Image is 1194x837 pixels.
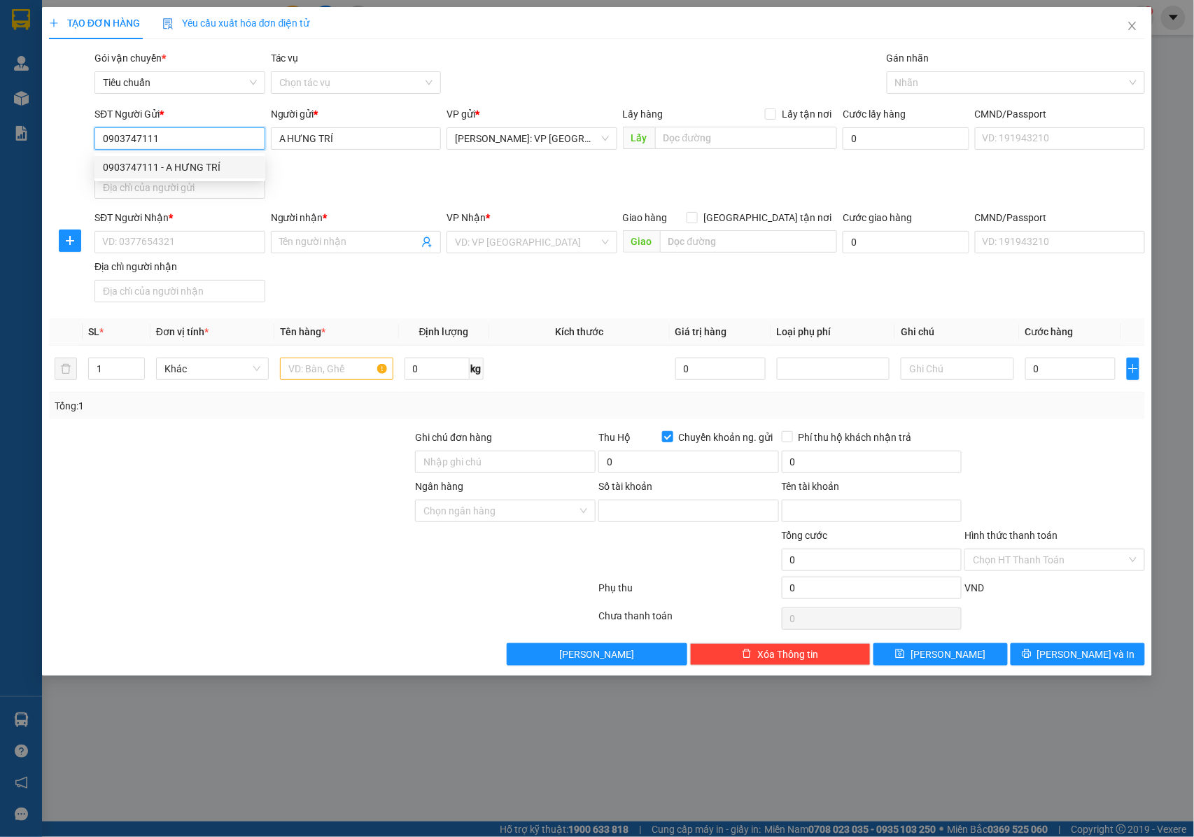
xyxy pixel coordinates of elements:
span: plus [49,18,59,28]
span: user-add [421,237,433,248]
span: Phí thu hộ khách nhận trả [793,430,918,445]
label: Tên tài khoản [782,481,840,492]
span: Thu Hộ [598,432,631,443]
div: Người gửi [271,106,442,122]
div: CMND/Passport [975,210,1146,225]
span: [GEOGRAPHIC_DATA] tận nơi [698,210,837,225]
div: Người nhận [271,210,442,225]
div: 0903747111 - A HƯNG TRÍ [103,160,257,175]
input: Ghi chú đơn hàng [415,451,596,473]
span: Đơn vị tính [156,326,209,337]
input: Cước lấy hàng [843,127,969,150]
button: Close [1113,7,1152,46]
label: Số tài khoản [598,481,652,492]
span: Hồ Chí Minh: VP Quận Tân Bình [455,128,609,149]
label: Tác vụ [271,52,299,64]
span: Định lượng [419,326,469,337]
label: Cước giao hàng [843,212,912,223]
span: Tên hàng [280,326,325,337]
div: CMND/Passport [975,106,1146,122]
span: plus [1128,363,1139,374]
span: [PERSON_NAME] và In [1037,647,1135,662]
input: Tên tài khoản [782,500,962,522]
div: SĐT Người Nhận [94,210,265,225]
input: Địa chỉ của người nhận [94,280,265,302]
label: Hình thức thanh toán [964,530,1058,541]
span: printer [1022,649,1032,660]
span: [PERSON_NAME] [560,647,635,662]
button: deleteXóa Thông tin [690,643,871,666]
div: Tổng: 1 [55,398,461,414]
span: Khác [164,358,260,379]
span: Lấy tận nơi [776,106,837,122]
span: Kích thước [555,326,603,337]
input: VD: Bàn, Ghế [280,358,393,380]
div: Địa chỉ người nhận [94,259,265,274]
span: Lấy hàng [623,108,663,120]
span: Gói vận chuyển [94,52,166,64]
label: Ngân hàng [415,481,463,492]
button: plus [1127,358,1140,380]
span: Chuyển khoản ng. gửi [673,430,779,445]
label: Gán nhãn [887,52,929,64]
input: Dọc đường [660,230,837,253]
span: VND [964,582,984,593]
img: icon [162,18,174,29]
input: Số tài khoản [598,500,779,522]
input: 0 [675,358,766,380]
div: Chưa thanh toán [597,608,780,633]
span: Giao hàng [623,212,668,223]
th: Ghi chú [895,318,1019,346]
button: save[PERSON_NAME] [873,643,1008,666]
input: Ghi Chú [901,358,1013,380]
span: Tổng cước [782,530,828,541]
label: Ghi chú đơn hàng [415,432,492,443]
span: close [1127,20,1138,31]
input: Cước giao hàng [843,231,969,253]
span: Yêu cầu xuất hóa đơn điện tử [162,17,310,29]
div: Phụ thu [597,580,780,605]
label: Cước lấy hàng [843,108,906,120]
span: save [895,649,905,660]
span: Lấy [623,127,655,149]
span: Giá trị hàng [675,326,727,337]
th: Loại phụ phí [771,318,895,346]
input: Địa chỉ của người gửi [94,176,265,199]
div: SĐT Người Gửi [94,106,265,122]
span: Tiêu chuẩn [103,72,257,93]
span: TẠO ĐƠN HÀNG [49,17,140,29]
div: 0903747111 - A HƯNG TRÍ [94,156,265,178]
div: VP gửi [447,106,617,122]
button: delete [55,358,77,380]
span: plus [59,235,80,246]
span: delete [742,649,752,660]
span: Xóa Thông tin [757,647,818,662]
button: printer[PERSON_NAME] và In [1011,643,1145,666]
input: Dọc đường [655,127,837,149]
button: plus [59,230,81,252]
input: Ngân hàng [423,500,577,521]
button: [PERSON_NAME] [507,643,687,666]
span: Cước hàng [1025,326,1074,337]
span: kg [470,358,484,380]
span: Giao [623,230,660,253]
span: [PERSON_NAME] [911,647,985,662]
span: VP Nhận [447,212,486,223]
span: SL [88,326,99,337]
